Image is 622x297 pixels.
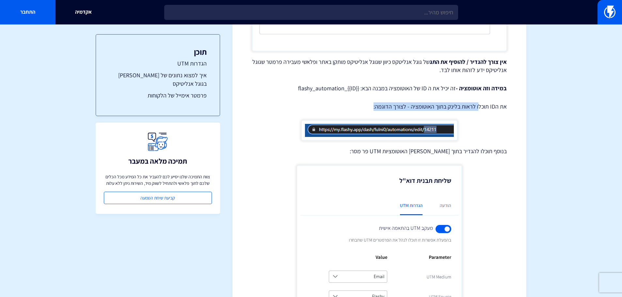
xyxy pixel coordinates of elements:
p: צוות התמיכה שלנו יסייע לכם להעביר את כל המידע מכל הכלים שלכם לתוך פלאשי ולהתחיל לשווק מיד, השירות... [104,173,212,186]
a: הגדרות UTM [109,59,207,68]
a: קביעת שיחת הטמעה [104,192,212,204]
strong: במידה וזה אוטומציה - [456,84,507,92]
h3: תמיכה מלאה במעבר [128,157,187,165]
p: את הID תוכלו לראות בלינק בתוך האוטומציה - לצורך הדוגמה: [252,102,507,111]
input: חיפוש מהיר... [164,5,458,20]
strong: אין צורך להגדיר / להוסיף את התג [430,58,507,66]
h3: תוכן [109,48,207,56]
p: זה יכיל את ה ID של האוטומציה במבנה הבא: flashy_automation_{{ID}} [252,84,507,93]
a: פרמטר אימייל של הלקוחות [109,91,207,100]
a: איך למצוא נתונים של [PERSON_NAME] בגוגל אנליטיקס [109,71,207,88]
p: בנוסף תוכלו להגדיר בתוך [PERSON_NAME] האוטומציות UTM פר מסר: [252,147,507,156]
p: של גוגל אנליטקס כיוון שגוגל אנליטיקס מותקן באתר ופלאשי מעבירה פרמטר שגוגל אנליטיקס ידע לזהות אותו... [252,58,507,74]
